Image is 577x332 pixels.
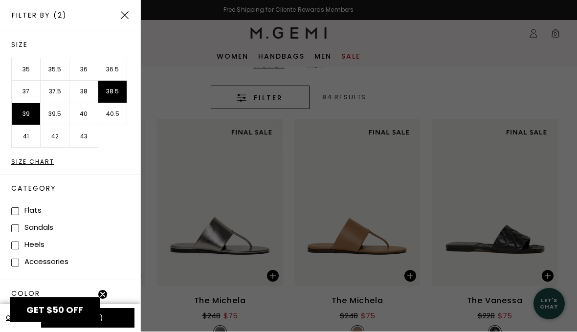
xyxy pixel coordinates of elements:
[12,81,41,104] li: 37
[98,290,108,300] button: Close teaser
[11,42,140,48] h2: Size
[69,59,98,81] li: 36
[6,314,33,322] a: Clear All
[41,59,69,81] li: 35.5
[12,12,67,20] h2: Filter By (2)
[98,59,127,81] li: 36.5
[24,240,44,250] label: Heels
[98,104,127,126] li: 40.5
[12,59,41,81] li: 35
[12,104,41,126] li: 39
[41,81,69,104] li: 37.5
[11,290,140,297] h2: Color
[11,159,140,165] div: Size Chart
[12,126,41,148] li: 41
[69,126,98,148] li: 43
[69,104,98,126] li: 40
[24,222,53,233] label: Sandals
[98,81,127,104] li: 38.5
[41,126,69,148] li: 42
[11,185,140,192] h2: Category
[26,304,83,316] span: GET $50 OFF
[24,205,42,216] label: Flats
[10,298,100,322] div: GET $50 OFFClose teaser
[41,104,69,126] li: 39.5
[24,257,68,267] label: Accessories
[69,81,98,104] li: 38
[121,12,129,20] img: Close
